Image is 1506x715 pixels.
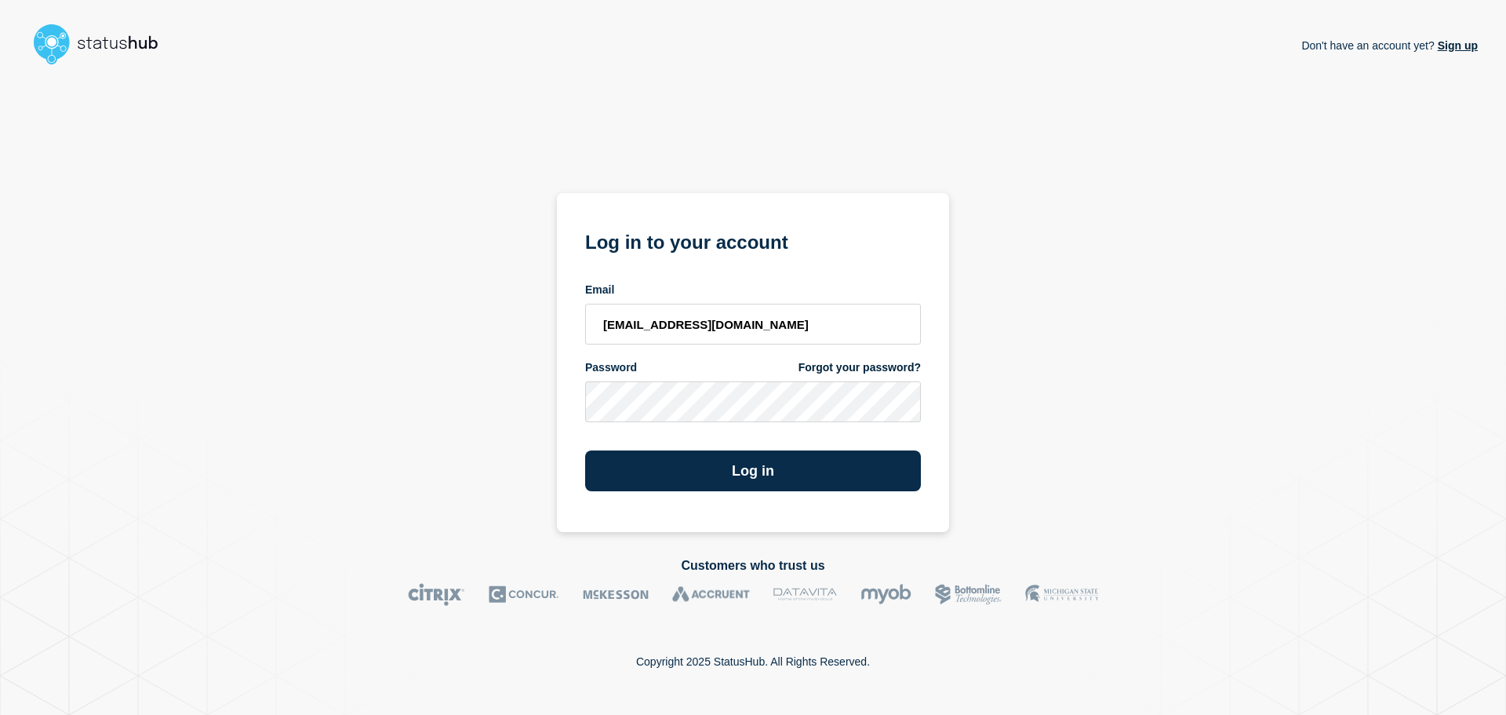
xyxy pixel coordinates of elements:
span: Password [585,360,637,375]
img: Citrix logo [408,583,465,606]
a: Sign up [1435,39,1478,52]
img: Bottomline logo [935,583,1002,606]
img: DataVita logo [773,583,837,606]
p: Copyright 2025 StatusHub. All Rights Reserved. [636,655,870,668]
img: Concur logo [489,583,559,606]
h1: Log in to your account [585,226,921,255]
img: StatusHub logo [28,19,177,69]
span: Email [585,283,614,297]
img: Accruent logo [672,583,750,606]
h2: Customers who trust us [28,559,1478,573]
img: McKesson logo [583,583,649,606]
button: Log in [585,451,921,491]
p: Don't have an account yet? [1301,27,1478,64]
a: Forgot your password? [798,360,921,375]
img: MSU logo [1025,583,1098,606]
img: myob logo [860,583,911,606]
input: email input [585,304,921,345]
input: password input [585,381,921,422]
